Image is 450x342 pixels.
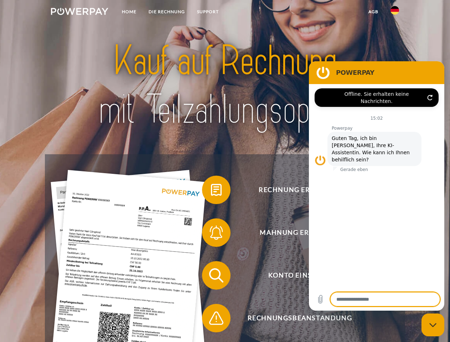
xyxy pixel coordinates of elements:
[143,5,191,18] a: DIE RECHNUNG
[191,5,225,18] a: SUPPORT
[207,181,225,199] img: qb_bill.svg
[116,5,143,18] a: Home
[202,304,387,332] button: Rechnungsbeanstandung
[212,304,387,332] span: Rechnungsbeanstandung
[212,218,387,247] span: Mahnung erhalten?
[212,176,387,204] span: Rechnung erhalten?
[68,34,382,136] img: title-powerpay_de.svg
[212,261,387,290] span: Konto einsehen
[51,8,108,15] img: logo-powerpay-white.svg
[421,313,444,336] iframe: Schaltfläche zum Öffnen des Messaging-Fensters; Konversation läuft
[309,61,444,311] iframe: Messaging-Fenster
[390,6,399,15] img: de
[202,176,387,204] button: Rechnung erhalten?
[207,224,225,242] img: qb_bell.svg
[207,309,225,327] img: qb_warning.svg
[362,5,384,18] a: agb
[202,261,387,290] button: Konto einsehen
[207,266,225,284] img: qb_search.svg
[202,218,387,247] button: Mahnung erhalten?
